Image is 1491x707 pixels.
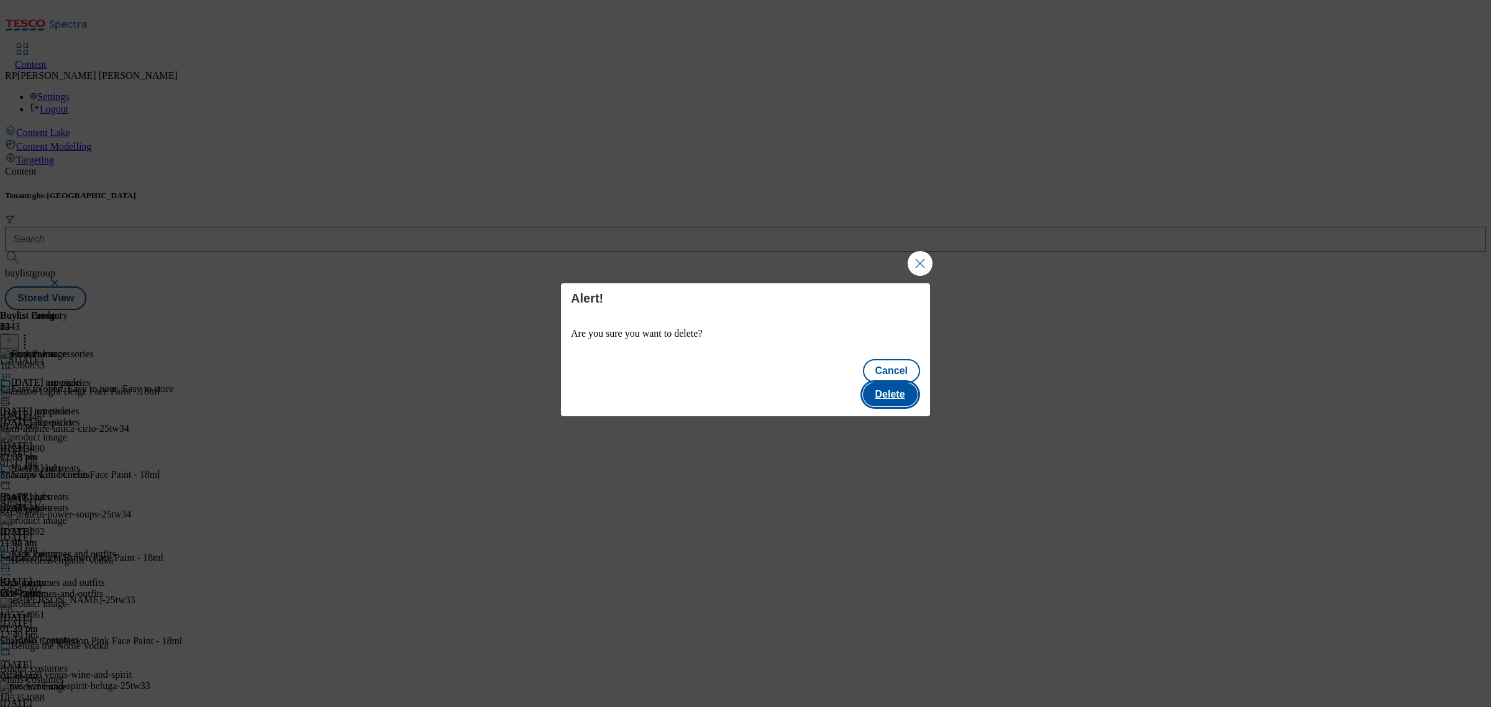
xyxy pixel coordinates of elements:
button: Close Modal [908,251,932,276]
p: Are you sure you want to delete? [571,328,920,339]
button: Cancel [863,359,920,383]
button: Delete [863,383,918,406]
h4: Alert! [571,291,920,306]
div: Modal [561,283,930,416]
